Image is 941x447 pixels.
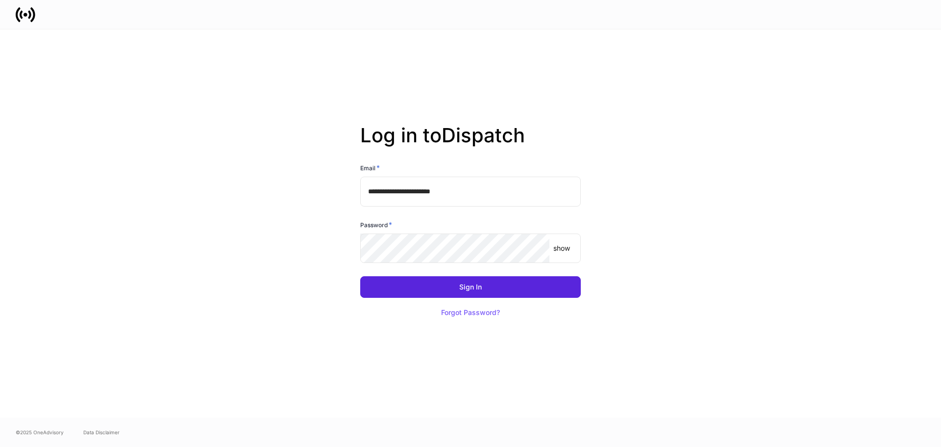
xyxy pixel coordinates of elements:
h2: Log in to Dispatch [360,124,581,163]
button: Sign In [360,276,581,298]
a: Data Disclaimer [83,428,120,436]
div: Forgot Password? [441,309,500,316]
span: © 2025 OneAdvisory [16,428,64,436]
p: show [553,243,570,253]
button: Forgot Password? [429,302,512,323]
h6: Password [360,220,392,230]
h6: Email [360,163,380,173]
div: Sign In [459,284,482,290]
